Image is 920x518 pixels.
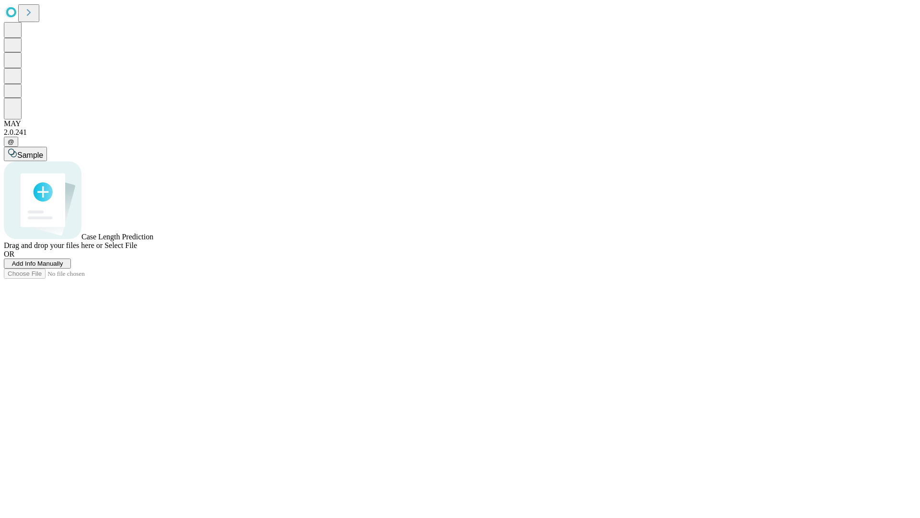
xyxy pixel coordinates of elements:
button: @ [4,137,18,147]
span: Drag and drop your files here or [4,241,103,249]
span: Case Length Prediction [81,233,153,241]
span: @ [8,138,14,145]
div: MAY [4,119,916,128]
button: Add Info Manually [4,259,71,269]
span: Sample [17,151,43,159]
button: Sample [4,147,47,161]
span: Add Info Manually [12,260,63,267]
span: Select File [104,241,137,249]
span: OR [4,250,14,258]
div: 2.0.241 [4,128,916,137]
